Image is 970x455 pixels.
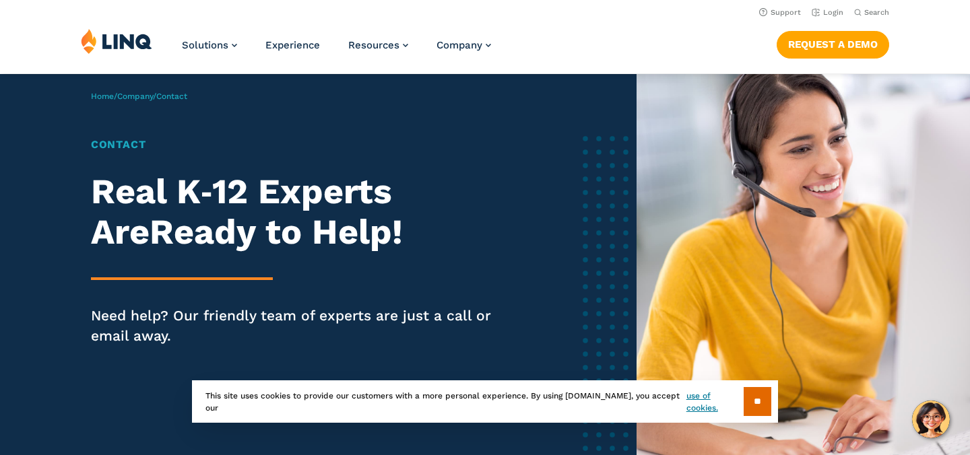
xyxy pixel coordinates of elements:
[91,137,521,153] h1: Contact
[777,31,889,58] a: Request a Demo
[437,39,491,51] a: Company
[81,28,152,54] img: LINQ | K‑12 Software
[777,28,889,58] nav: Button Navigation
[117,92,153,101] a: Company
[150,211,403,252] strong: Ready to Help!
[91,306,521,346] p: Need help? Our friendly team of experts are just a call or email away.
[864,8,889,17] span: Search
[265,39,320,51] a: Experience
[182,39,228,51] span: Solutions
[437,39,482,51] span: Company
[192,380,778,423] div: This site uses cookies to provide our customers with a more personal experience. By using [DOMAIN...
[91,92,187,101] span: / /
[686,390,744,414] a: use of cookies.
[182,28,491,73] nav: Primary Navigation
[182,39,237,51] a: Solutions
[91,172,521,252] h2: Real K‑12 Experts Are
[348,39,408,51] a: Resources
[812,8,843,17] a: Login
[759,8,801,17] a: Support
[91,92,114,101] a: Home
[348,39,399,51] span: Resources
[912,400,950,438] button: Hello, have a question? Let’s chat.
[156,92,187,101] span: Contact
[854,7,889,17] button: Open Search Bar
